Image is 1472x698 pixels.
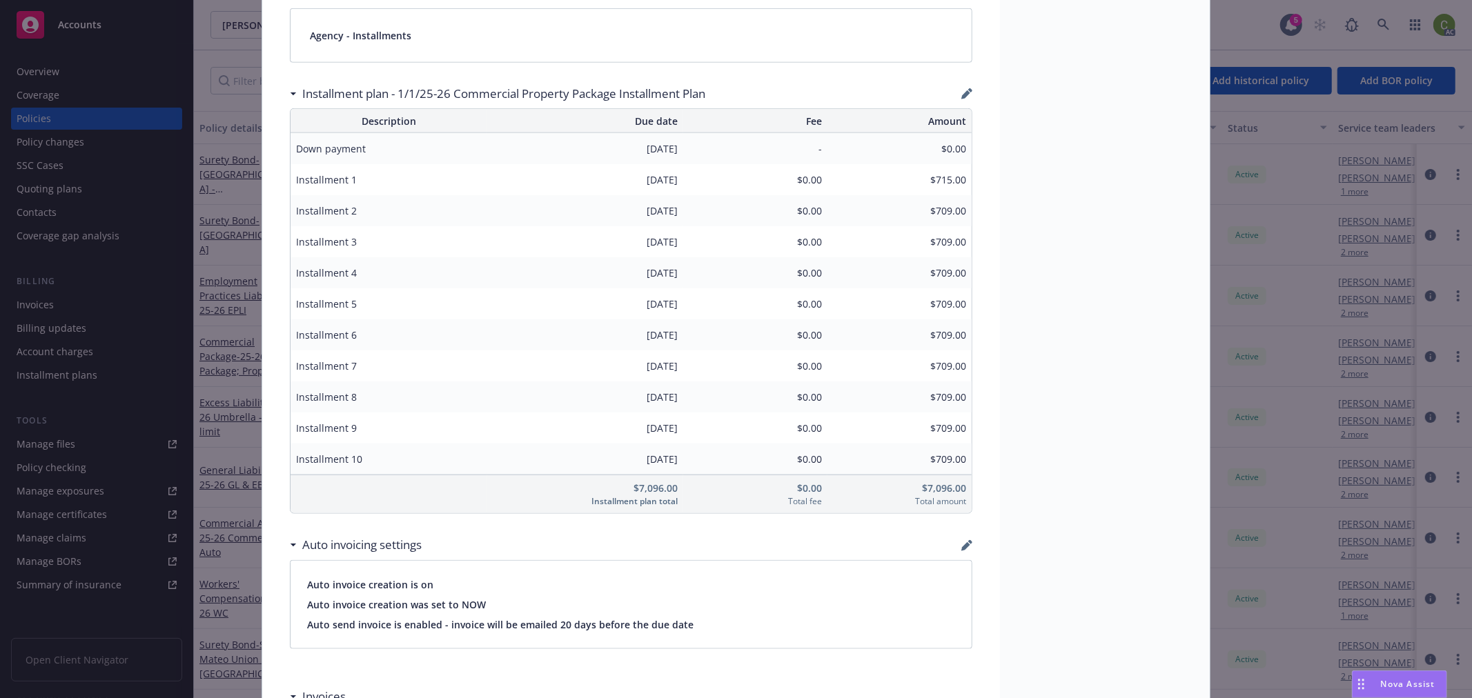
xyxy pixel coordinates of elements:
span: Auto invoice creation is on [307,577,955,592]
span: Installment plan total [493,495,678,508]
span: $709.00 [833,452,966,466]
span: - [689,141,822,156]
span: $0.00 [689,359,822,373]
span: $0.00 [689,390,822,404]
h3: Auto invoicing settings [302,536,422,554]
span: [DATE] [493,141,678,156]
div: Installment plan - 1/1/25-26 Commercial Property Package Installment Plan [290,85,705,103]
span: [DATE] [493,203,678,218]
span: [DATE] [493,421,678,435]
span: Auto invoice creation was set to NOW [307,597,955,612]
span: [DATE] [493,359,678,373]
span: $709.00 [833,297,966,311]
span: $715.00 [833,172,966,187]
span: Down payment [296,141,482,156]
span: [DATE] [493,390,678,404]
span: Installment 7 [296,359,482,373]
span: $0.00 [689,297,822,311]
button: Nova Assist [1352,670,1447,698]
span: $0.00 [689,452,822,466]
span: Description [296,114,482,128]
span: [DATE] [493,235,678,249]
span: [DATE] [493,328,678,342]
span: [DATE] [493,172,678,187]
span: Auto send invoice is enabled - invoice will be emailed 20 days before the due date [307,617,955,632]
span: Installment 3 [296,235,482,249]
span: Fee [689,114,822,128]
h3: Installment plan - 1/1/25-26 Commercial Property Package Installment Plan [302,85,705,103]
span: $709.00 [833,390,966,404]
span: $709.00 [833,328,966,342]
span: $0.00 [833,141,966,156]
span: Installment 6 [296,328,482,342]
span: $709.00 [833,421,966,435]
span: Nova Assist [1381,678,1435,690]
span: $0.00 [689,172,822,187]
span: Due date [493,114,678,128]
span: Installment 9 [296,421,482,435]
span: $709.00 [833,203,966,218]
span: $709.00 [833,359,966,373]
span: $709.00 [833,266,966,280]
span: $7,096.00 [493,481,678,495]
span: $0.00 [689,421,822,435]
span: Amount [833,114,966,128]
span: Total fee [689,495,822,508]
span: [DATE] [493,452,678,466]
span: $0.00 [689,481,822,495]
span: $0.00 [689,203,822,218]
span: $709.00 [833,235,966,249]
span: Installment 2 [296,203,482,218]
div: Drag to move [1353,671,1370,697]
div: Agency - Installments [291,9,972,62]
span: $0.00 [689,235,822,249]
span: Installment 4 [296,266,482,280]
span: $0.00 [689,266,822,280]
span: [DATE] [493,297,678,311]
span: Installment 8 [296,390,482,404]
span: Installment 10 [296,452,482,466]
span: $0.00 [689,328,822,342]
span: Total amount [833,495,966,508]
span: [DATE] [493,266,678,280]
span: Installment 1 [296,172,482,187]
span: $7,096.00 [833,481,966,495]
div: Auto invoicing settings [290,536,422,554]
span: Installment 5 [296,297,482,311]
